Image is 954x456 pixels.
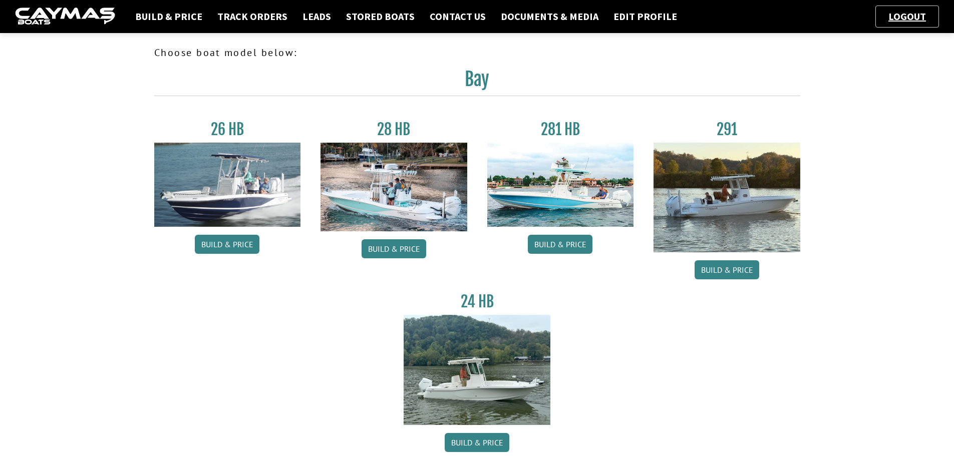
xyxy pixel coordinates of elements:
[321,143,467,231] img: 28_hb_thumbnail_for_caymas_connect.jpg
[297,10,336,23] a: Leads
[321,120,467,139] h3: 28 HB
[154,120,301,139] h3: 26 HB
[695,260,759,279] a: Build & Price
[130,10,207,23] a: Build & Price
[487,120,634,139] h3: 281 HB
[883,10,931,23] a: Logout
[195,235,259,254] a: Build & Price
[15,8,115,26] img: caymas-dealer-connect-2ed40d3bc7270c1d8d7ffb4b79bf05adc795679939227970def78ec6f6c03838.gif
[496,10,603,23] a: Documents & Media
[154,68,800,96] h2: Bay
[425,10,491,23] a: Contact Us
[212,10,292,23] a: Track Orders
[487,143,634,227] img: 28-hb-twin.jpg
[362,239,426,258] a: Build & Price
[654,120,800,139] h3: 291
[404,315,550,424] img: 24_HB_thumbnail.jpg
[528,235,592,254] a: Build & Price
[154,143,301,227] img: 26_new_photo_resized.jpg
[154,45,800,60] p: Choose boat model below:
[654,143,800,252] img: 291_Thumbnail.jpg
[608,10,682,23] a: Edit Profile
[341,10,420,23] a: Stored Boats
[445,433,509,452] a: Build & Price
[404,292,550,311] h3: 24 HB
